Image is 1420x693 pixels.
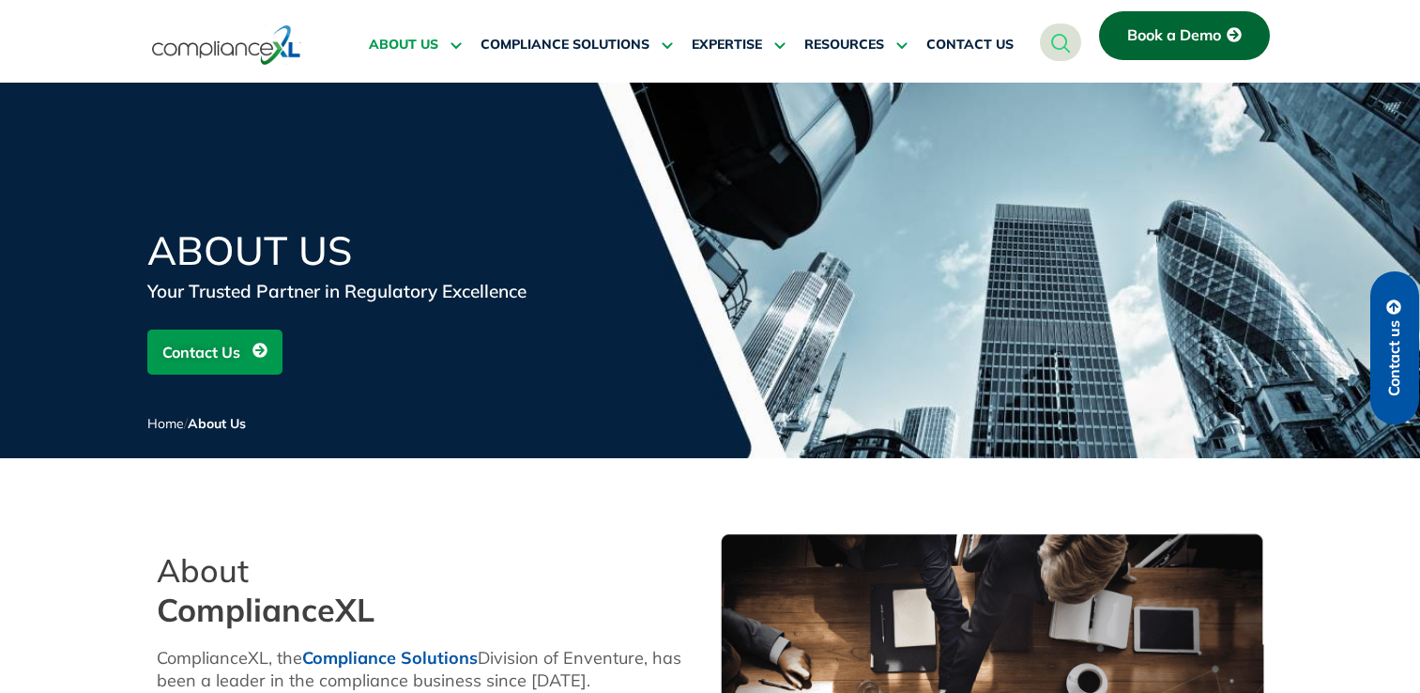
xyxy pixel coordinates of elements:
[1040,23,1081,61] a: navsearch-button
[302,647,478,669] a: Compliance Solutions
[926,23,1014,68] a: CONTACT US
[369,37,438,54] span: ABOUT US
[147,330,282,375] a: Contact Us
[157,551,701,630] h2: About
[926,37,1014,54] span: CONTACT US
[147,278,598,304] div: Your Trusted Partner in Regulatory Excellence
[1370,271,1419,424] a: Contact us
[692,37,762,54] span: EXPERTISE
[147,415,184,432] a: Home
[1386,320,1403,396] span: Contact us
[804,23,908,68] a: RESOURCES
[369,23,462,68] a: ABOUT US
[157,590,374,630] span: ComplianceXL
[147,415,246,432] span: /
[692,23,786,68] a: EXPERTISE
[1099,11,1270,60] a: Book a Demo
[152,23,301,67] img: logo-one.svg
[157,647,701,692] p: ComplianceXL, the Division of Enventure, has been a leader in the compliance business since [DATE].
[481,23,673,68] a: COMPLIANCE SOLUTIONS
[188,415,246,432] span: About Us
[481,37,649,54] span: COMPLIANCE SOLUTIONS
[147,231,598,270] h1: About Us
[162,334,240,370] span: Contact Us
[1127,27,1221,44] span: Book a Demo
[804,37,884,54] span: RESOURCES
